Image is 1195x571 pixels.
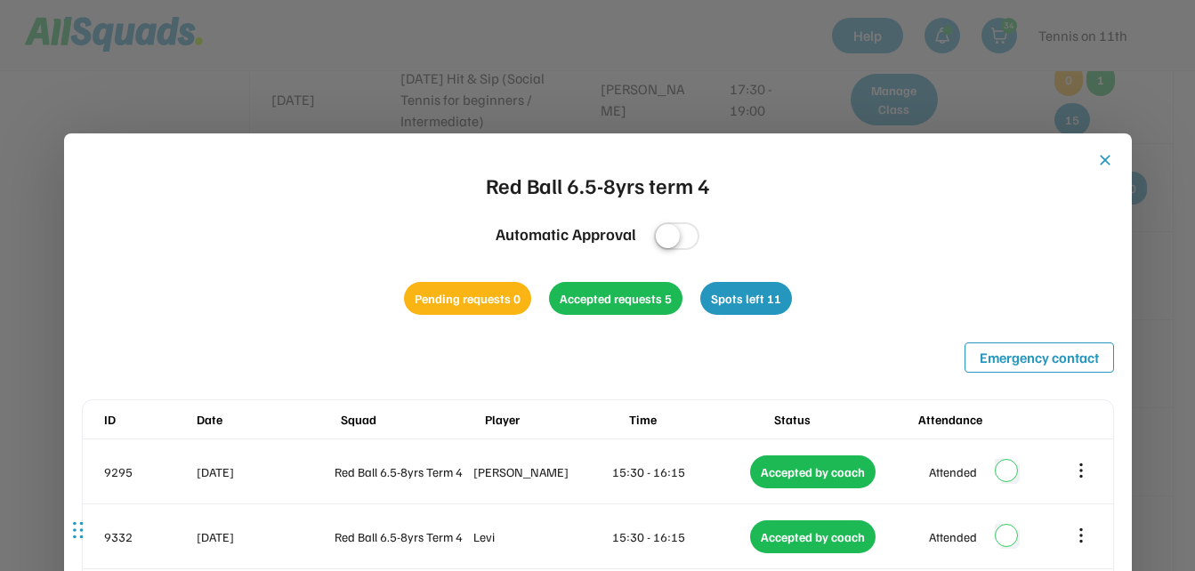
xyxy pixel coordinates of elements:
div: ID [104,410,193,429]
div: 9332 [104,527,193,546]
div: Red Ball 6.5-8yrs Term 4 [335,462,470,481]
div: [PERSON_NAME] [473,462,609,481]
button: close [1096,151,1114,169]
div: Attendance [918,410,1059,429]
div: Levi [473,527,609,546]
div: [DATE] [197,527,332,546]
div: Time [629,410,770,429]
div: Attended [929,527,977,546]
div: Accepted by coach [750,455,876,488]
div: Accepted requests 5 [549,282,682,315]
div: Pending requests 0 [404,282,531,315]
div: [DATE] [197,462,332,481]
div: Automatic Approval [496,222,636,246]
div: Red Ball 6.5-8yrs term 4 [486,169,710,201]
div: Squad [341,410,481,429]
div: 9295 [104,462,193,481]
div: Player [485,410,626,429]
button: Emergency contact [965,342,1114,373]
div: 15:30 - 16:15 [612,462,747,481]
div: Attended [929,462,977,481]
div: Date [197,410,337,429]
div: 15:30 - 16:15 [612,527,747,546]
div: Status [774,410,915,429]
div: Accepted by coach [750,520,876,553]
div: Red Ball 6.5-8yrs Term 4 [335,527,470,546]
div: Spots left 11 [700,282,792,315]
